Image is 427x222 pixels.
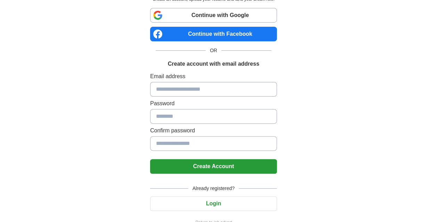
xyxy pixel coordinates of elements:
label: Email address [150,72,277,81]
a: Login [150,200,277,206]
button: Login [150,196,277,211]
label: Confirm password [150,126,277,135]
h1: Create account with email address [168,60,259,68]
a: Continue with Facebook [150,27,277,41]
a: Continue with Google [150,8,277,23]
button: Create Account [150,159,277,174]
span: Already registered? [188,185,239,192]
span: OR [206,47,221,54]
label: Password [150,99,277,108]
